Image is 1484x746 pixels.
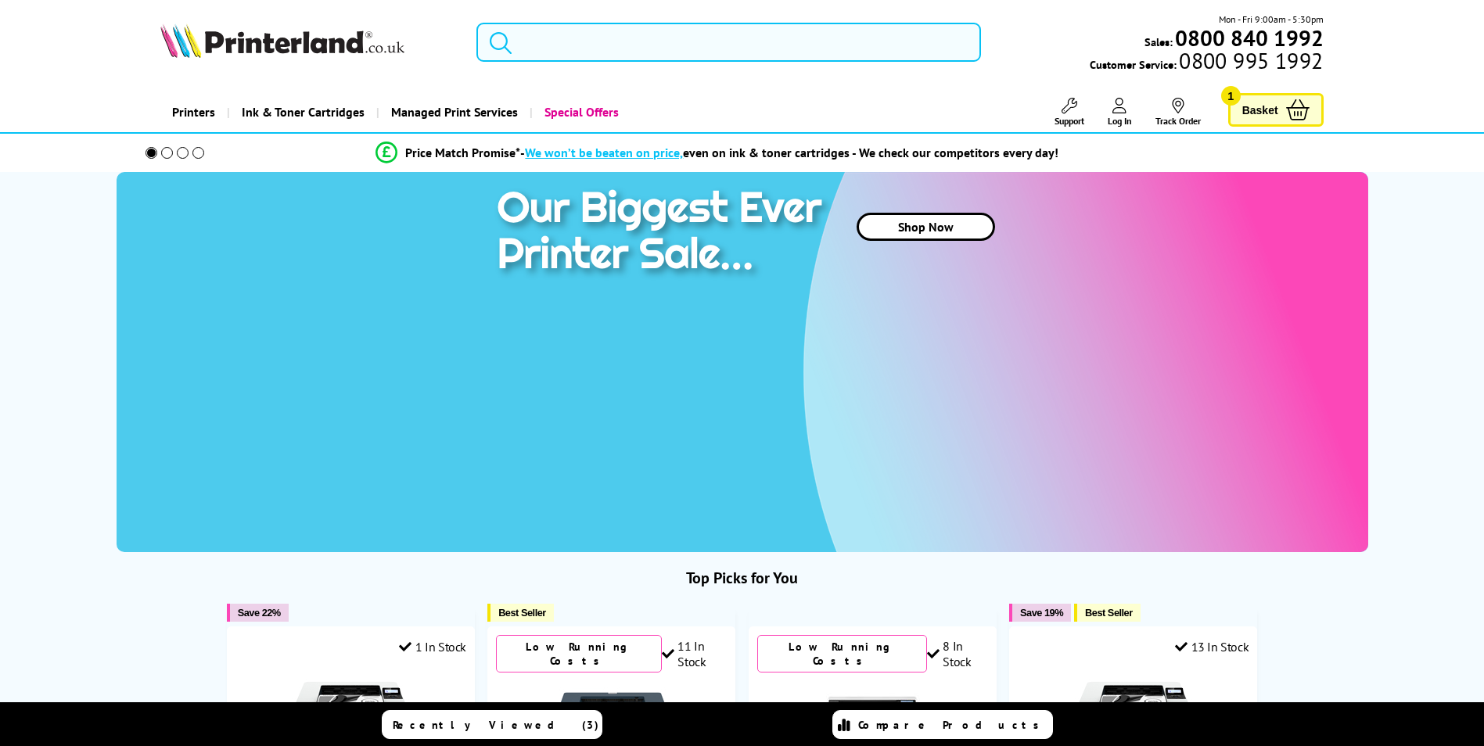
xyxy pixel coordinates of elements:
a: Ink & Toner Cartridges [227,92,376,132]
span: 0800 995 1992 [1177,53,1323,68]
button: Save 19% [1009,604,1071,622]
span: Log In [1108,115,1132,127]
a: Special Offers [530,92,631,132]
a: Basket 1 [1228,93,1324,127]
div: Low Running Costs [757,635,927,672]
span: Compare Products [858,718,1047,732]
a: Shop Now [857,213,995,241]
button: Best Seller [1074,604,1141,622]
span: Customer Service: [1090,53,1323,72]
a: Log In [1108,98,1132,127]
li: modal_Promise [124,139,1311,167]
span: Ink & Toner Cartridges [242,92,365,132]
button: Save 22% [227,604,289,622]
span: We won’t be beaten on price, [525,145,683,160]
div: - even on ink & toner cartridges - We check our competitors every day! [520,145,1058,160]
span: Save 19% [1020,607,1063,619]
a: Managed Print Services [376,92,530,132]
span: Recently Viewed (3) [393,718,599,732]
a: Printers [160,92,227,132]
span: Mon - Fri 9:00am - 5:30pm [1219,12,1324,27]
a: 0800 840 1992 [1173,30,1324,45]
div: 11 In Stock [662,638,728,669]
div: 1 In Stock [399,639,466,655]
div: 8 In Stock [927,638,988,669]
b: 0800 840 1992 [1175,23,1324,52]
span: Support [1055,115,1084,127]
img: Printerland Logo [160,23,404,58]
img: printer sale [489,172,838,295]
span: Best Seller [498,607,546,619]
span: Basket [1242,99,1278,120]
span: 1 [1221,86,1241,106]
div: Low Running Costs [496,635,662,672]
div: 13 In Stock [1175,639,1249,655]
a: Recently Viewed (3) [382,710,602,739]
a: Compare Products [832,710,1053,739]
a: Track Order [1155,98,1201,127]
span: Best Seller [1085,607,1133,619]
a: Printerland Logo [160,23,457,61]
span: Save 22% [238,607,281,619]
button: Best Seller [487,604,554,622]
span: Sales: [1144,34,1173,49]
span: Price Match Promise* [405,145,520,160]
a: Support [1055,98,1084,127]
